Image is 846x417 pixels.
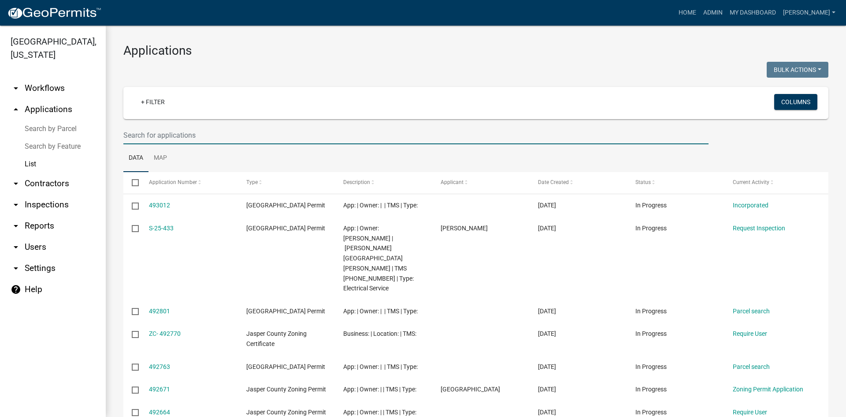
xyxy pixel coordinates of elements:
[149,330,181,337] a: ZC- 492770
[538,363,556,370] span: 10/15/2025
[538,179,569,185] span: Date Created
[149,202,170,209] a: 493012
[149,363,170,370] a: 492763
[726,4,779,21] a: My Dashboard
[343,363,418,370] span: App: | Owner: | | TMS | Type:
[700,4,726,21] a: Admin
[246,308,325,315] span: Jasper County Building Permit
[343,308,418,315] span: App: | Owner: | | TMS | Type:
[11,242,21,252] i: arrow_drop_down
[733,202,768,209] a: Incorporated
[149,179,197,185] span: Application Number
[149,225,174,232] a: S-25-433
[343,330,416,337] span: Business: | Location: | TMS:
[538,409,556,416] span: 10/14/2025
[149,409,170,416] a: 492664
[538,308,556,315] span: 10/15/2025
[779,4,839,21] a: [PERSON_NAME]
[140,172,237,193] datatable-header-cell: Application Number
[11,104,21,115] i: arrow_drop_up
[441,179,464,185] span: Applicant
[733,308,770,315] a: Parcel search
[149,308,170,315] a: 492801
[530,172,627,193] datatable-header-cell: Date Created
[724,172,822,193] datatable-header-cell: Current Activity
[675,4,700,21] a: Home
[246,386,326,393] span: Jasper County Zoning Permit
[123,43,828,58] h3: Applications
[343,225,414,292] span: App: | Owner: AMY JERNAGAN | RIVERS HILL RD | TMS 052-00-06-007 | Type: Electrical Service
[343,179,370,185] span: Description
[635,409,667,416] span: In Progress
[635,179,651,185] span: Status
[733,225,785,232] a: Request Inspection
[246,225,325,232] span: Jasper County Building Permit
[246,409,326,416] span: Jasper County Zoning Permit
[774,94,817,110] button: Columns
[123,126,709,144] input: Search for applications
[343,202,418,209] span: App: | Owner: | | TMS | Type:
[733,179,769,185] span: Current Activity
[11,284,21,295] i: help
[246,330,307,347] span: Jasper County Zoning Certificate
[343,409,416,416] span: App: | Owner: | | TMS | Type:
[11,178,21,189] i: arrow_drop_down
[733,386,803,393] a: Zoning Permit Application
[148,144,172,173] a: Map
[627,172,724,193] datatable-header-cell: Status
[767,62,828,78] button: Bulk Actions
[733,409,767,416] a: Require User
[343,386,416,393] span: App: | Owner: | | TMS | Type:
[635,330,667,337] span: In Progress
[246,179,258,185] span: Type
[441,386,500,393] span: Madison
[11,221,21,231] i: arrow_drop_down
[635,386,667,393] span: In Progress
[635,202,667,209] span: In Progress
[11,263,21,274] i: arrow_drop_down
[134,94,172,110] a: + Filter
[635,308,667,315] span: In Progress
[11,199,21,210] i: arrow_drop_down
[733,330,767,337] a: Require User
[246,363,325,370] span: Jasper County Building Permit
[335,172,432,193] datatable-header-cell: Description
[635,363,667,370] span: In Progress
[246,202,325,209] span: Jasper County Building Permit
[538,225,556,232] span: 10/15/2025
[237,172,335,193] datatable-header-cell: Type
[538,330,556,337] span: 10/15/2025
[635,225,667,232] span: In Progress
[432,172,530,193] datatable-header-cell: Applicant
[733,363,770,370] a: Parcel search
[123,172,140,193] datatable-header-cell: Select
[538,386,556,393] span: 10/14/2025
[123,144,148,173] a: Data
[11,83,21,94] i: arrow_drop_down
[441,225,488,232] span: AMY JERNIGAN
[149,386,170,393] a: 492671
[538,202,556,209] span: 10/15/2025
